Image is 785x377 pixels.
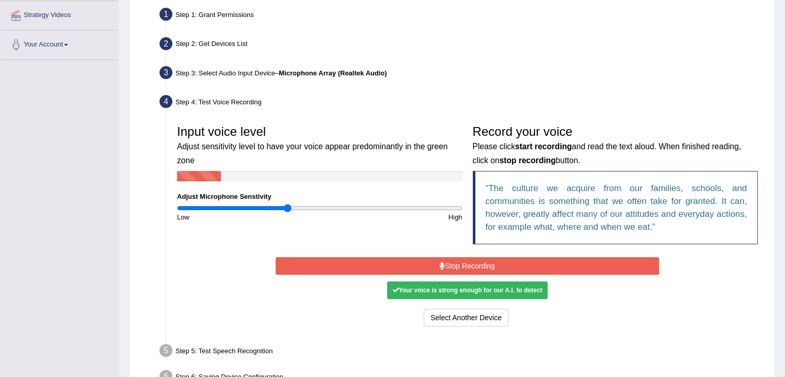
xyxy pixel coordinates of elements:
[177,125,462,166] h3: Input voice level
[275,69,387,77] span: –
[486,183,747,232] q: The culture we acquire from our families, schools, and communities is something that we often tak...
[1,1,118,27] a: Strategy Videos
[473,142,741,164] small: Please click and read the text aloud. When finished reading, click on button.
[155,341,770,364] div: Step 5: Test Speech Recognition
[155,5,770,27] div: Step 1: Grant Permissions
[387,281,547,299] div: Your voice is strong enough for our A.I. to detect
[172,212,319,222] div: Low
[1,30,118,56] a: Your Account
[276,257,659,275] button: Stop Recording
[424,309,508,326] button: Select Another Device
[473,125,758,166] h3: Record your voice
[319,212,467,222] div: High
[515,142,572,151] b: start recording
[177,192,271,201] label: Adjust Microphone Senstivity
[500,156,556,165] b: stop recording
[279,69,387,77] b: Microphone Array (Realtek Audio)
[155,34,770,57] div: Step 2: Get Devices List
[155,63,770,86] div: Step 3: Select Audio Input Device
[155,92,770,115] div: Step 4: Test Voice Recording
[177,142,447,164] small: Adjust sensitivity level to have your voice appear predominantly in the green zone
